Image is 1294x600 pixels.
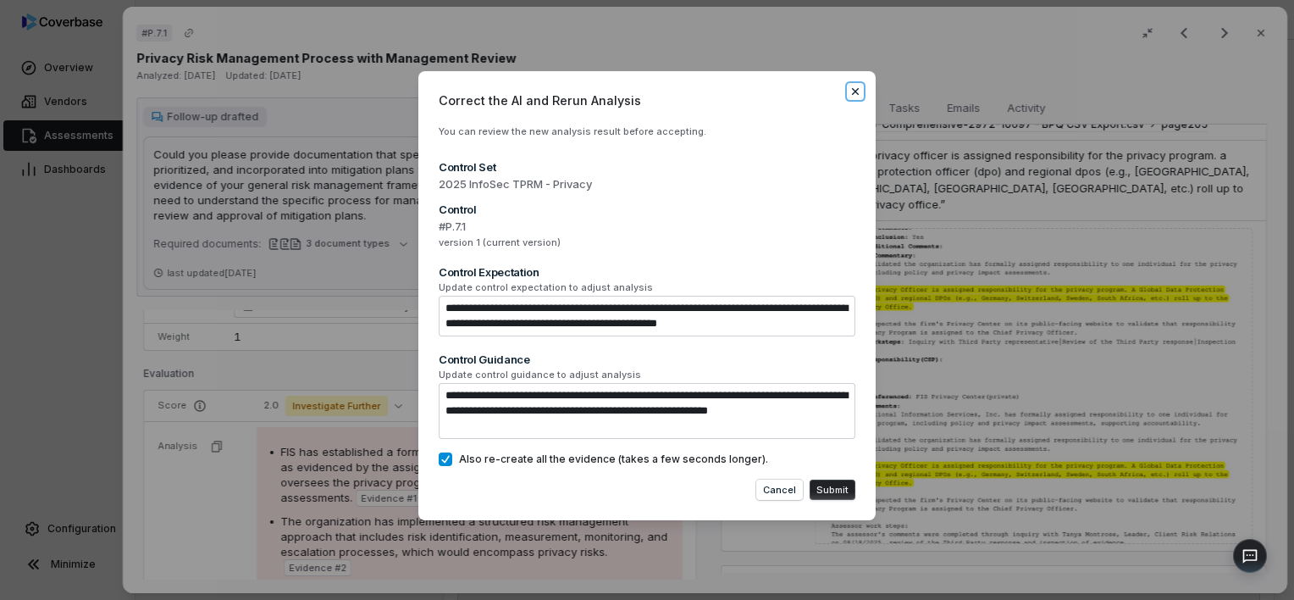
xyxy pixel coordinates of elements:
[439,202,855,217] div: Control
[439,264,855,280] div: Control Expectation
[439,236,855,249] span: version 1 (current version)
[756,480,803,500] button: Cancel
[459,453,768,466] span: Also re-create all the evidence (takes a few seconds longer).
[439,159,855,175] div: Control Set
[439,281,855,294] span: Update control expectation to adjust analysis
[439,352,855,367] div: Control Guidance
[439,219,855,236] span: #P.7.1
[439,369,855,381] span: Update control guidance to adjust analysis
[439,92,855,109] span: Correct the AI and Rerun Analysis
[439,453,452,466] button: Also re-create all the evidence (takes a few seconds longer).
[810,480,855,500] button: Submit
[439,176,855,193] span: 2025 InfoSec TPRM - Privacy
[439,125,706,137] span: You can review the new analysis result before accepting.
